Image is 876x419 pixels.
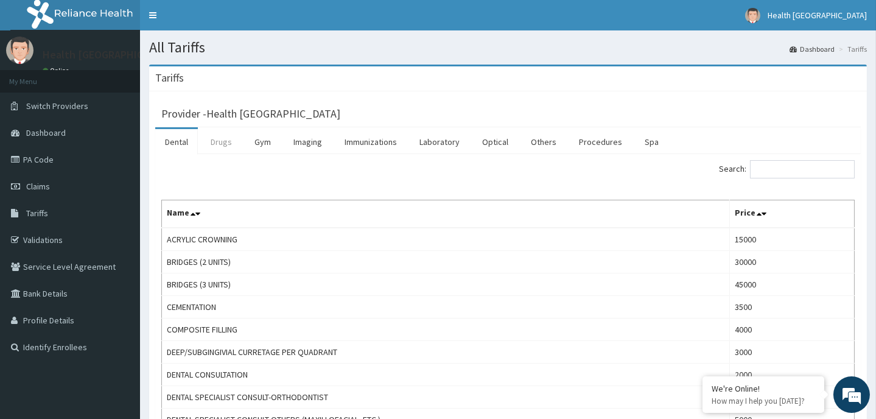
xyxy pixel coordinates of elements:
[149,40,867,55] h1: All Tariffs
[729,200,854,228] th: Price
[161,108,340,119] h3: Provider - Health [GEOGRAPHIC_DATA]
[162,319,730,341] td: COMPOSITE FILLING
[729,251,854,273] td: 30000
[162,273,730,296] td: BRIDGES (3 UNITS)
[750,160,855,178] input: Search:
[26,100,88,111] span: Switch Providers
[745,8,760,23] img: User Image
[43,49,178,60] p: Health [GEOGRAPHIC_DATA]
[284,129,332,155] a: Imaging
[729,319,854,341] td: 4000
[712,383,815,394] div: We're Online!
[155,129,198,155] a: Dental
[162,228,730,251] td: ACRYLIC CROWNING
[162,341,730,364] td: DEEP/SUBGINGIVIAL CURRETAGE PER QUADRANT
[6,37,33,64] img: User Image
[162,364,730,386] td: DENTAL CONSULTATION
[712,396,815,406] p: How may I help you today?
[768,10,867,21] span: Health [GEOGRAPHIC_DATA]
[162,200,730,228] th: Name
[521,129,566,155] a: Others
[155,72,184,83] h3: Tariffs
[335,129,407,155] a: Immunizations
[729,228,854,251] td: 15000
[410,129,469,155] a: Laboratory
[569,129,632,155] a: Procedures
[245,129,281,155] a: Gym
[43,66,72,75] a: Online
[26,208,48,219] span: Tariffs
[836,44,867,54] li: Tariffs
[201,129,242,155] a: Drugs
[729,364,854,386] td: 2000
[719,160,855,178] label: Search:
[790,44,835,54] a: Dashboard
[729,341,854,364] td: 3000
[26,181,50,192] span: Claims
[472,129,518,155] a: Optical
[162,251,730,273] td: BRIDGES (2 UNITS)
[729,273,854,296] td: 45000
[635,129,668,155] a: Spa
[162,296,730,319] td: CEMENTATION
[26,127,66,138] span: Dashboard
[162,386,730,409] td: DENTAL SPECIALIST CONSULT-ORTHODONTIST
[729,296,854,319] td: 3500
